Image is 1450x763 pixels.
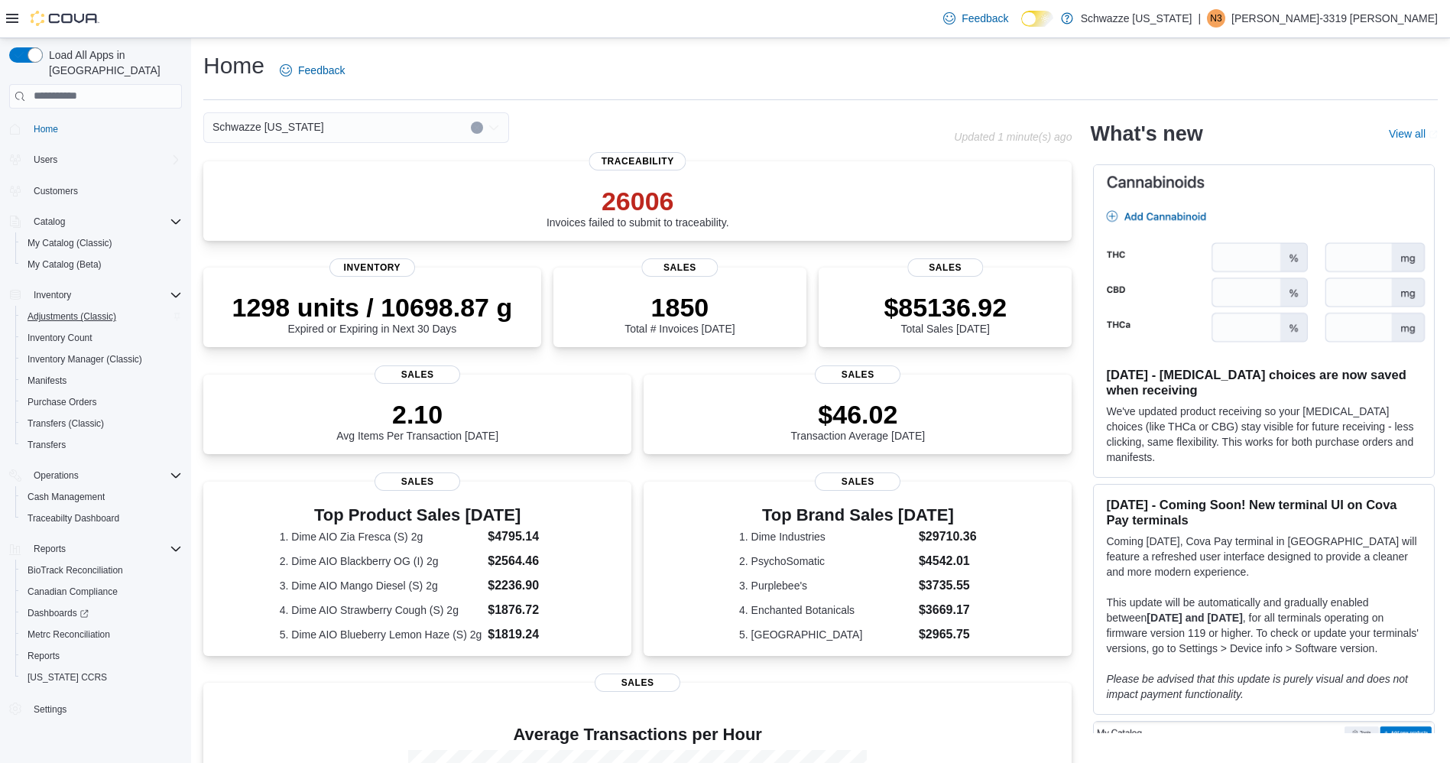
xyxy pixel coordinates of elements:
button: Open list of options [488,122,500,134]
p: 1850 [624,292,735,323]
p: [PERSON_NAME]-3319 [PERSON_NAME] [1231,9,1438,28]
p: We've updated product receiving so your [MEDICAL_DATA] choices (like THCa or CBG) stay visible fo... [1106,404,1422,465]
a: Feedback [274,55,351,86]
button: Inventory Manager (Classic) [15,349,188,370]
span: Customers [28,181,182,200]
h3: Top Product Sales [DATE] [280,506,556,524]
a: Manifests [21,372,73,390]
button: Inventory [3,284,188,306]
button: My Catalog (Beta) [15,254,188,275]
button: Canadian Compliance [15,581,188,602]
span: Sales [815,365,900,384]
p: Schwazze [US_STATE] [1081,9,1192,28]
span: Inventory [34,289,71,301]
span: Catalog [34,216,65,228]
span: Customers [34,185,78,197]
svg: External link [1429,130,1438,139]
button: Customers [3,180,188,202]
button: Adjustments (Classic) [15,306,188,327]
span: Inventory Count [28,332,92,344]
span: Inventory Manager (Classic) [28,353,142,365]
button: Reports [28,540,72,558]
span: Canadian Compliance [28,586,118,598]
a: Customers [28,182,84,200]
dd: $29710.36 [919,528,977,546]
strong: [DATE] and [DATE] [1147,612,1242,624]
dd: $4542.01 [919,552,977,570]
a: Purchase Orders [21,393,103,411]
span: Inventory Manager (Classic) [21,350,182,369]
button: Transfers [15,434,188,456]
dt: 2. Dime AIO Blackberry OG (I) 2g [280,554,482,569]
span: Adjustments (Classic) [21,307,182,326]
h3: Top Brand Sales [DATE] [739,506,977,524]
span: BioTrack Reconciliation [28,564,123,576]
span: My Catalog (Beta) [28,258,102,271]
p: Updated 1 minute(s) ago [954,131,1072,143]
span: My Catalog (Classic) [21,234,182,252]
span: Users [28,151,182,169]
span: Transfers (Classic) [28,417,104,430]
input: Dark Mode [1021,11,1053,27]
span: Sales [375,365,460,384]
img: Cova [31,11,99,26]
span: Cash Management [21,488,182,506]
p: 1298 units / 10698.87 g [232,292,513,323]
dt: 4. Enchanted Botanicals [739,602,913,618]
div: Total # Invoices [DATE] [624,292,735,335]
span: Reports [34,543,66,555]
span: Settings [28,699,182,718]
a: Inventory Count [21,329,99,347]
dt: 5. Dime AIO Blueberry Lemon Haze (S) 2g [280,627,482,642]
span: Users [34,154,57,166]
a: Adjustments (Classic) [21,307,122,326]
a: Inventory Manager (Classic) [21,350,148,369]
span: My Catalog (Classic) [28,237,112,249]
p: 26006 [547,186,729,216]
a: Home [28,120,64,138]
a: Cash Management [21,488,111,506]
a: Settings [28,700,73,719]
h4: Average Transactions per Hour [216,726,1059,744]
div: Total Sales [DATE] [884,292,1007,335]
span: Reports [28,650,60,662]
button: Operations [28,466,85,485]
span: Reports [28,540,182,558]
button: Catalog [3,211,188,232]
dt: 1. Dime AIO Zia Fresca (S) 2g [280,529,482,544]
button: [US_STATE] CCRS [15,667,188,688]
button: Inventory Count [15,327,188,349]
a: [US_STATE] CCRS [21,668,113,687]
span: Sales [907,258,983,277]
span: Transfers (Classic) [21,414,182,433]
a: Reports [21,647,66,665]
div: Expired or Expiring in Next 30 Days [232,292,513,335]
span: Metrc Reconciliation [28,628,110,641]
a: My Catalog (Beta) [21,255,108,274]
dt: 2. PsychoSomatic [739,554,913,569]
span: Load All Apps in [GEOGRAPHIC_DATA] [43,47,182,78]
span: Transfers [21,436,182,454]
span: Settings [34,703,66,716]
dd: $2564.46 [488,552,555,570]
span: Manifests [21,372,182,390]
span: Sales [642,258,718,277]
button: Users [3,149,188,170]
button: Reports [15,645,188,667]
span: Catalog [28,213,182,231]
h3: [DATE] - Coming Soon! New terminal UI on Cova Pay terminals [1106,497,1422,528]
a: Metrc Reconciliation [21,625,116,644]
button: Users [28,151,63,169]
span: Traceabilty Dashboard [28,512,119,524]
h1: Home [203,50,264,81]
dt: 3. Purplebee's [739,578,913,593]
span: Dark Mode [1021,27,1022,28]
h3: [DATE] - [MEDICAL_DATA] choices are now saved when receiving [1106,367,1422,398]
span: My Catalog (Beta) [21,255,182,274]
p: 2.10 [336,399,498,430]
span: Sales [815,472,900,491]
span: Dashboards [21,604,182,622]
button: BioTrack Reconciliation [15,560,188,581]
span: Inventory [329,258,415,277]
a: Traceabilty Dashboard [21,509,125,528]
